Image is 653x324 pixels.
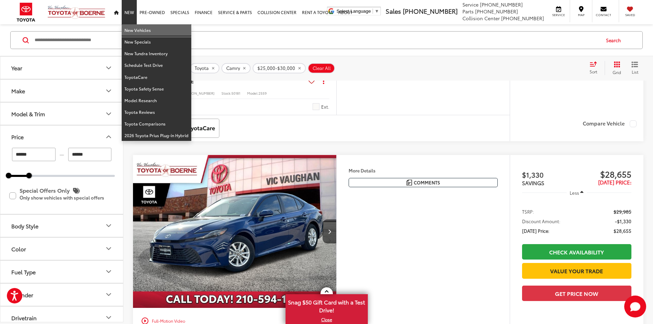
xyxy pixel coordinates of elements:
[258,91,267,96] span: 2559
[522,263,631,278] a: Value Your Trade
[0,80,124,102] button: MakeMake
[11,64,22,71] div: Year
[615,218,631,225] span: -$1,330
[0,125,124,148] button: PricePrice
[596,13,611,17] span: Contact
[475,8,518,15] span: [PHONE_NUMBER]
[403,7,458,15] span: [PHONE_NUMBER]
[105,267,113,276] div: Fuel Type
[133,155,337,308] img: 2025 Toyota Camry LE
[105,133,113,141] div: Price
[20,195,114,200] p: Only show vehicles with special offers
[622,13,638,17] span: Saved
[313,65,331,71] span: Clear All
[567,187,587,199] button: Less
[105,87,113,95] div: Make
[522,169,577,180] span: $1,330
[551,13,566,17] span: Service
[586,61,605,75] button: Select sort value
[11,314,37,321] div: Drivetrain
[221,63,251,73] button: remove Camry
[195,65,209,71] span: Toyota
[122,118,191,130] a: Toyota Comparisons
[247,91,258,96] span: Model:
[501,15,544,22] span: [PHONE_NUMBER]
[122,24,191,36] a: New Vehicles
[11,87,25,94] div: Make
[598,178,631,186] span: [DATE] Price:
[47,5,106,19] img: Vic Vaughan Toyota of Boerne
[226,65,240,71] span: Camry
[11,245,26,252] div: Color
[0,57,124,79] button: YearYear
[221,91,231,96] span: Stock:
[9,184,114,207] label: Special Offers Only
[313,103,319,110] span: Ice Cap
[462,15,500,22] span: Collision Center
[373,9,373,14] span: ​
[614,208,631,215] span: $29,985
[190,63,219,73] button: remove Toyota
[11,291,33,298] div: Cylinder
[133,155,337,308] div: 2025 Toyota Camry LE 0
[11,133,24,140] div: Price
[122,36,191,48] a: New Specials
[253,63,306,73] button: remove 25000-30000
[590,69,597,74] span: Sort
[583,120,637,127] label: Compare Vehicle
[522,218,560,225] span: Discount Amount:
[58,152,66,157] span: —
[631,69,638,74] span: List
[375,9,379,14] span: ▼
[105,244,113,253] div: Color
[462,1,479,8] span: Service
[0,103,124,125] button: Model & TrimModel & Trim
[133,155,337,308] a: 2025 Toyota Camry LE2025 Toyota Camry LE2025 Toyota Camry LE2025 Toyota Camry LE
[0,237,124,260] button: ColorColor
[0,260,124,283] button: Fuel TypeFuel Type
[122,48,191,59] a: New Tundra Inventory
[11,268,36,275] div: Fuel Type
[68,148,112,161] input: maximum Buy price
[140,77,306,85] a: 2025Toyota CamryLE
[11,110,45,117] div: Model & Trim
[600,32,631,49] button: Search
[105,221,113,230] div: Body Style
[122,71,191,83] a: ToyotaCare
[626,61,643,75] button: List View
[614,227,631,234] span: $28,655
[11,222,38,229] div: Body Style
[522,227,549,234] span: [DATE] Price:
[323,78,324,84] span: dropdown dots
[573,13,589,17] span: Map
[317,75,329,87] button: Actions
[349,168,498,173] h4: More Details
[407,180,412,185] img: Comments
[122,83,191,95] a: Toyota Safety Sense
[386,7,401,15] span: Sales
[522,208,534,215] span: TSRP:
[624,296,646,317] button: Toggle Chat Window
[105,64,113,72] div: Year
[0,214,124,237] button: Body StyleBody Style
[34,32,600,48] input: Search by Make, Model, or Keyword
[337,9,371,14] span: Select Language
[577,169,631,179] span: $28,655
[570,190,579,196] span: Less
[286,295,367,316] span: Snag $50 Gift Card with a Test Drive!
[522,179,544,187] span: SAVINGS
[0,283,124,305] button: CylinderCylinder
[480,1,523,8] span: [PHONE_NUMBER]
[122,59,191,71] a: Schedule Test Drive
[414,179,440,186] span: Comments
[122,95,191,106] a: Model Research
[105,110,113,118] div: Model & Trim
[12,148,56,161] input: minimum Buy price
[613,69,621,75] span: Grid
[349,178,498,187] button: Comments
[170,120,218,136] img: ToyotaCare Vic Vaughan Toyota of Boerne Boerne TX
[522,286,631,301] button: Get Price Now
[605,61,626,75] button: Grid View
[231,91,240,96] span: 50181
